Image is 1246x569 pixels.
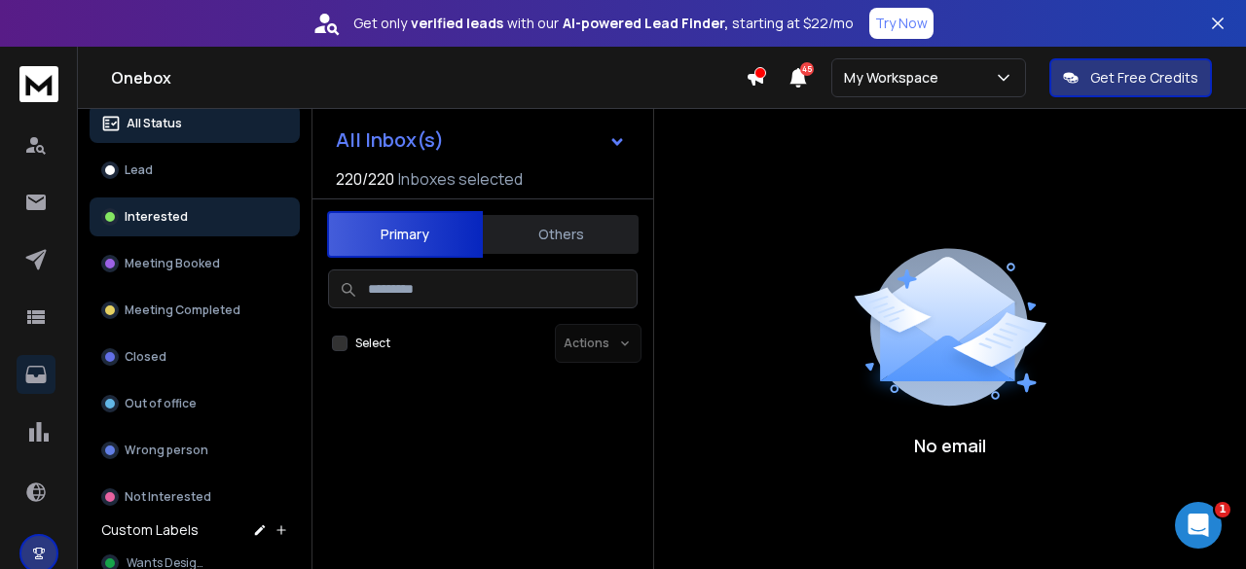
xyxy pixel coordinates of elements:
[563,14,728,33] strong: AI-powered Lead Finder,
[125,443,208,458] p: Wrong person
[101,520,199,540] h3: Custom Labels
[125,396,197,411] p: Out of office
[90,384,300,423] button: Out of office
[90,478,300,516] button: Not Interested
[1090,68,1198,88] p: Get Free Credits
[875,14,928,33] p: Try Now
[90,151,300,190] button: Lead
[411,14,503,33] strong: verified leads
[125,256,220,271] p: Meeting Booked
[125,162,153,178] p: Lead
[1215,502,1230,517] span: 1
[90,338,300,376] button: Closed
[1049,58,1212,97] button: Get Free Credits
[336,167,394,191] span: 220 / 220
[844,68,946,88] p: My Workspace
[90,244,300,283] button: Meeting Booked
[125,349,166,365] p: Closed
[483,213,639,256] button: Others
[398,167,523,191] h3: Inboxes selected
[869,8,934,39] button: Try Now
[19,66,58,102] img: logo
[125,209,188,225] p: Interested
[90,431,300,470] button: Wrong person
[353,14,854,33] p: Get only with our starting at $22/mo
[914,432,986,459] p: No email
[355,336,390,351] label: Select
[127,116,182,131] p: All Status
[111,66,746,89] h1: Onebox
[90,197,300,236] button: Interested
[125,302,240,318] p: Meeting Completed
[125,489,211,505] p: Not Interested
[327,211,483,258] button: Primary
[320,121,641,160] button: All Inbox(s)
[1175,502,1222,549] iframe: Intercom live chat
[90,291,300,330] button: Meeting Completed
[800,62,814,76] span: 45
[90,104,300,143] button: All Status
[336,130,444,150] h1: All Inbox(s)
